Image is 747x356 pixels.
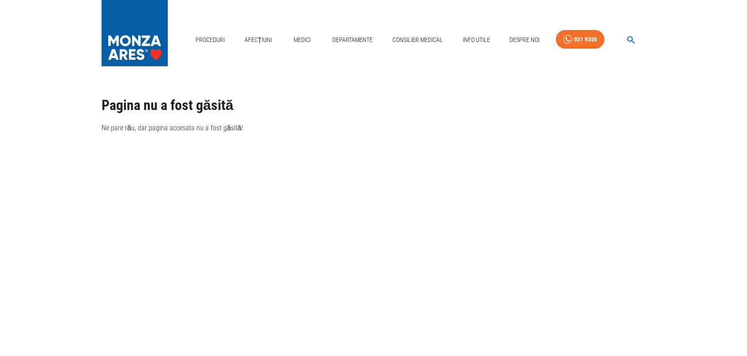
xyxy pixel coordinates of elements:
[329,31,376,49] a: Departamente
[288,31,316,49] a: Medici
[102,123,645,133] p: Ne pare rău, dar pagina accesata nu a fost găsită!
[574,34,597,45] div: 031 9300
[556,30,604,49] a: 031 9300
[102,98,645,113] h1: Pagina nu a fost găsită
[192,31,228,49] a: Proceduri
[241,31,275,49] a: Afecțiuni
[506,31,543,49] a: Despre Noi
[459,31,494,49] a: Info Utile
[389,31,446,49] a: Consilier Medical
